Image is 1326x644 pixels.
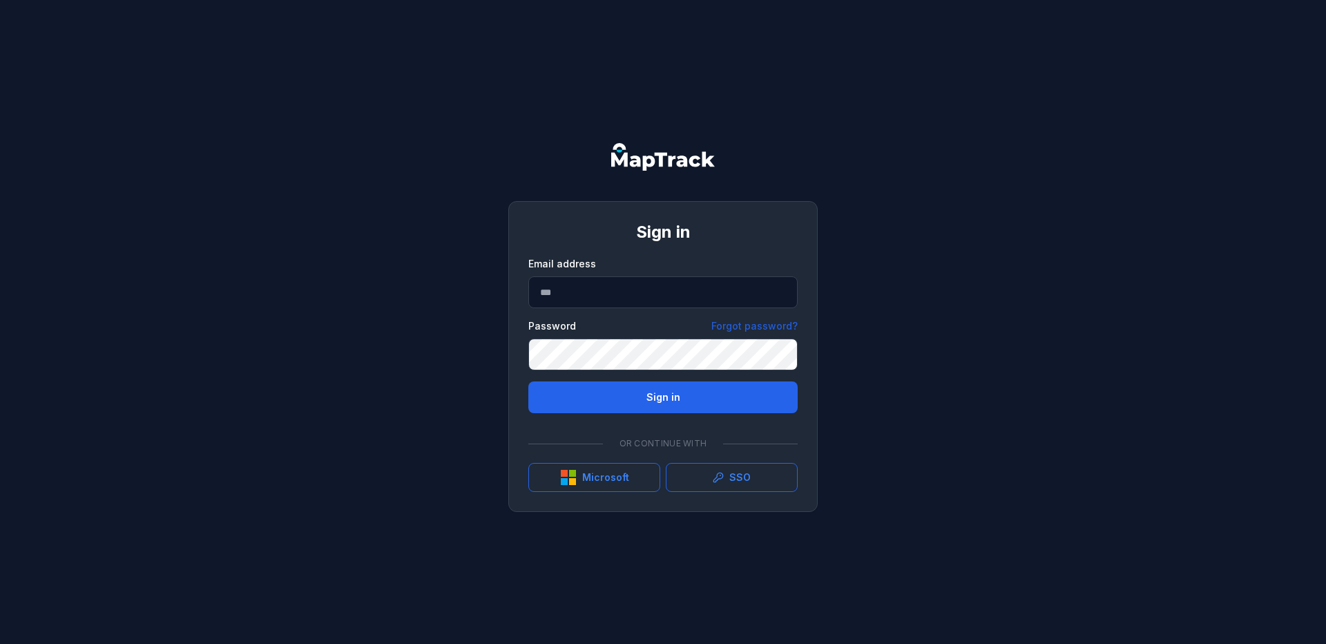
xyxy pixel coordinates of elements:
button: Sign in [528,381,798,413]
button: Microsoft [528,463,660,492]
label: Email address [528,257,596,271]
label: Password [528,319,576,333]
a: SSO [666,463,798,492]
nav: Global [589,143,737,171]
h1: Sign in [528,221,798,243]
div: Or continue with [528,430,798,457]
a: Forgot password? [711,319,798,333]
